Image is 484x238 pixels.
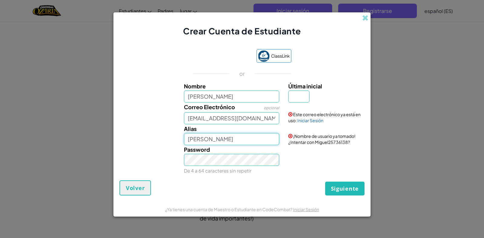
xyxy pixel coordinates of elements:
[184,125,197,132] span: Alias
[119,180,151,195] button: Volver
[190,50,253,63] iframe: Botón de Acceder con Google
[184,103,235,110] span: Correo Electrónico
[165,207,293,212] span: ¿Ya tienes una cuenta de Maestro o Estudiante en CodeCombat?
[264,106,279,110] span: opcional
[239,70,245,77] p: or
[258,50,270,62] img: classlink-logo-small.png
[293,207,319,212] a: Iniciar Sesión
[325,182,365,195] button: Siguiente
[331,185,359,192] span: Siguiente
[297,118,323,123] a: Iniciar Sesión
[271,52,290,60] span: ClassLink
[183,26,301,36] span: Crear Cuenta de Estudiante
[184,83,206,90] span: Nombre
[184,146,210,153] span: Password
[288,133,355,145] span: ¡Nombre de usuario ya tomado! ¿Intentar con Miguel25736138?
[126,184,145,192] span: Volver
[184,168,251,173] small: De 4 a 64 caracteres sin repetir
[288,83,322,90] span: Última inicial
[288,112,361,123] span: Este correo electrónico ya está en uso:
